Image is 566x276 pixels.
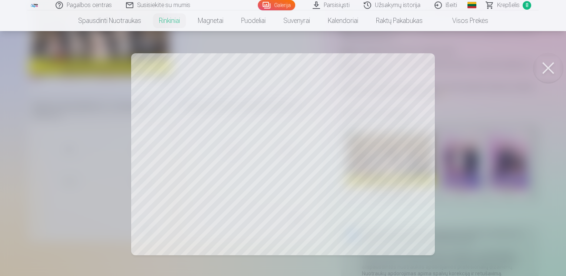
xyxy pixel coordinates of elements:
[274,10,319,31] a: Suvenyrai
[523,1,531,10] span: 8
[367,10,432,31] a: Raktų pakabukas
[497,1,520,10] span: Krepšelis
[189,10,232,31] a: Magnetai
[30,3,39,7] img: /fa2
[432,10,497,31] a: Visos prekės
[319,10,367,31] a: Kalendoriai
[232,10,274,31] a: Puodeliai
[150,10,189,31] a: Rinkiniai
[69,10,150,31] a: Spausdinti nuotraukas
